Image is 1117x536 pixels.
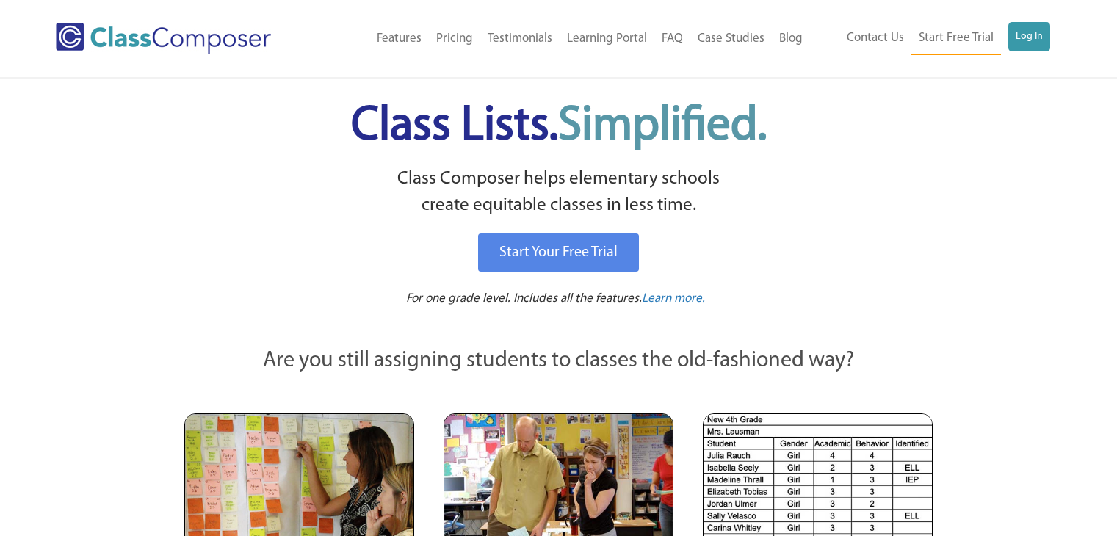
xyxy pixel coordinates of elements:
[182,166,936,220] p: Class Composer helps elementary schools create equitable classes in less time.
[642,292,705,305] span: Learn more.
[1008,22,1050,51] a: Log In
[642,290,705,308] a: Learn more.
[184,345,933,377] p: Are you still assigning students to classes the old-fashioned way?
[480,23,560,55] a: Testimonials
[810,22,1050,55] nav: Header Menu
[351,103,767,151] span: Class Lists.
[772,23,810,55] a: Blog
[558,103,767,151] span: Simplified.
[56,23,271,54] img: Class Composer
[499,245,618,260] span: Start Your Free Trial
[911,22,1001,55] a: Start Free Trial
[654,23,690,55] a: FAQ
[406,292,642,305] span: For one grade level. Includes all the features.
[429,23,480,55] a: Pricing
[369,23,429,55] a: Features
[839,22,911,54] a: Contact Us
[478,233,639,272] a: Start Your Free Trial
[690,23,772,55] a: Case Studies
[318,23,809,55] nav: Header Menu
[560,23,654,55] a: Learning Portal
